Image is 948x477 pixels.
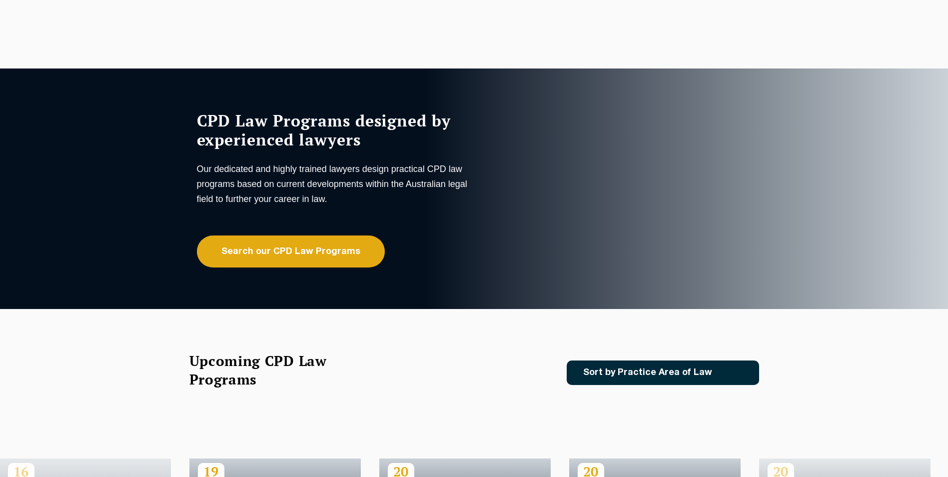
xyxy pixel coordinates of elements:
h1: CPD Law Programs designed by experienced lawyers [197,111,472,149]
h2: Upcoming CPD Law Programs [189,351,352,388]
p: Our dedicated and highly trained lawyers design practical CPD law programs based on current devel... [197,161,472,206]
a: Search our CPD Law Programs [197,235,385,267]
img: Icon [728,368,740,377]
a: Sort by Practice Area of Law [567,360,759,385]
